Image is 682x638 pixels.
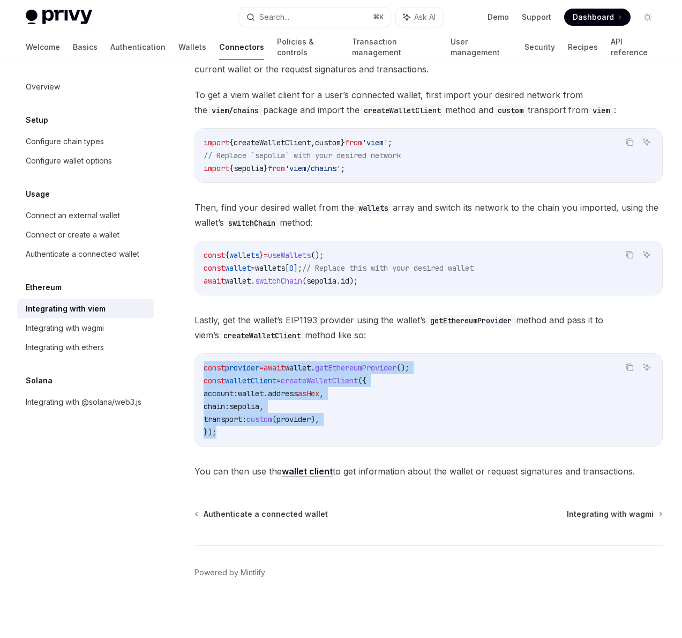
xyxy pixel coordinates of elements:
span: ({ [358,376,366,385]
span: 0 [289,263,294,273]
a: Integrating with ethers [17,338,154,357]
a: Integrating with wagmi [17,318,154,338]
span: 'viem/chains' [285,164,341,173]
button: Copy the contents from the code block [623,248,636,262]
span: from [268,164,285,173]
a: Security [524,34,555,60]
span: (); [396,363,409,373]
a: Authentication [110,34,166,60]
a: Recipes [568,34,598,60]
a: Authenticate a connected wallet [196,509,328,520]
a: wallet client [282,466,333,477]
span: useWallets [268,250,311,260]
span: . [264,389,268,398]
span: wallet [285,363,311,373]
span: = [276,376,281,385]
span: as [298,389,306,398]
span: custom [246,414,272,424]
span: Hex [306,389,319,398]
a: Support [522,12,551,23]
div: Overview [26,80,60,93]
h5: Setup [26,114,48,127]
span: . [336,276,341,286]
span: } [259,250,264,260]
span: . [311,363,315,373]
a: Connect or create a wallet [17,225,154,244]
button: Ask AI [640,360,654,374]
span: Integrating with wagmi [567,509,654,520]
div: Integrating with @solana/web3.js [26,396,141,409]
a: Authenticate a connected wallet [17,244,154,264]
span: provider [276,414,311,424]
a: Configure chain types [17,132,154,151]
span: id [341,276,349,286]
div: Search... [259,11,289,24]
span: Ask AI [414,12,436,23]
a: Basics [73,34,98,60]
span: sepolia [306,276,336,286]
span: , [311,138,315,147]
span: You can then use the to get information about the wallet or request signatures and transactions. [194,464,663,479]
span: sepolia [234,164,264,173]
span: , [319,389,324,398]
a: Welcome [26,34,60,60]
span: wallets [255,263,285,273]
code: wallets [354,202,393,214]
span: wallet [225,276,251,286]
span: ), [311,414,319,424]
span: wallet [225,263,251,273]
span: Authenticate a connected wallet [204,509,328,520]
span: } [264,164,268,173]
span: , [259,402,264,411]
span: from [345,138,362,147]
div: Configure chain types [26,135,104,148]
code: switchChain [224,217,280,229]
a: Integrating with wagmi [567,509,662,520]
span: wallet [238,389,264,398]
span: ( [272,414,276,424]
a: Dashboard [564,9,631,26]
span: walletClient [225,376,276,385]
span: account: [204,389,238,398]
span: switchChain [255,276,302,286]
a: Wallets [178,34,206,60]
span: ; [341,164,345,173]
span: provider [225,363,259,373]
div: Integrating with ethers [26,341,104,354]
div: Integrating with viem [26,302,106,315]
span: ⌘ K [373,13,384,21]
span: { [225,250,229,260]
span: Lastly, get the wallet’s EIP1193 provider using the wallet’s method and pass it to viem’s method ... [194,313,663,343]
span: import [204,164,229,173]
span: } [341,138,345,147]
code: getEthereumProvider [426,315,516,327]
div: Integrating with wagmi [26,322,104,335]
span: = [251,263,255,273]
img: light logo [26,10,92,25]
span: Dashboard [573,12,614,23]
span: }); [204,427,216,437]
span: import [204,138,229,147]
h5: Solana [26,374,53,387]
span: To get a viem wallet client for a user’s connected wallet, first import your desired network from... [194,87,663,117]
code: createWalletClient [359,105,445,116]
h5: Ethereum [26,281,62,294]
span: const [204,263,225,273]
span: ); [349,276,358,286]
span: await [264,363,285,373]
code: createWalletClient [219,330,305,342]
span: // Replace `sepolia` with your desired network [204,151,401,160]
span: createWalletClient [281,376,358,385]
span: getEthereumProvider [315,363,396,373]
span: [ [285,263,289,273]
span: custom [315,138,341,147]
a: API reference [611,34,656,60]
span: . [251,276,255,286]
div: Configure wallet options [26,154,112,167]
a: Powered by Mintlify [194,567,265,578]
span: const [204,250,225,260]
span: Then, find your desired wallet from the array and switch its network to the chain you imported, u... [194,200,663,230]
div: Authenticate a connected wallet [26,248,139,261]
a: Integrating with @solana/web3.js [17,392,154,412]
span: ]; [294,263,302,273]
